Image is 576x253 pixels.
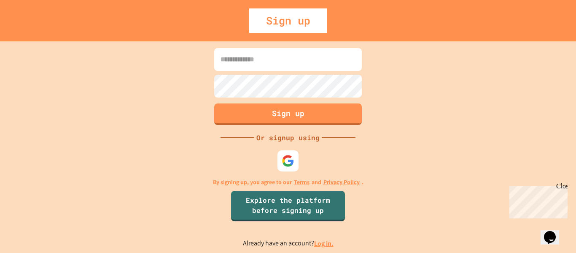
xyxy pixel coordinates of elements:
div: Chat with us now!Close [3,3,58,54]
div: Or signup using [254,133,322,143]
a: Log in. [314,239,334,248]
button: Sign up [214,103,362,125]
p: By signing up, you agree to our and . [213,178,363,187]
img: google-icon.svg [282,155,294,167]
a: Explore the platform before signing up [231,191,345,221]
a: Terms [294,178,310,187]
a: Privacy Policy [323,178,360,187]
iframe: chat widget [541,219,568,245]
iframe: chat widget [506,182,568,218]
div: Sign up [249,8,327,33]
p: Already have an account? [243,238,334,249]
